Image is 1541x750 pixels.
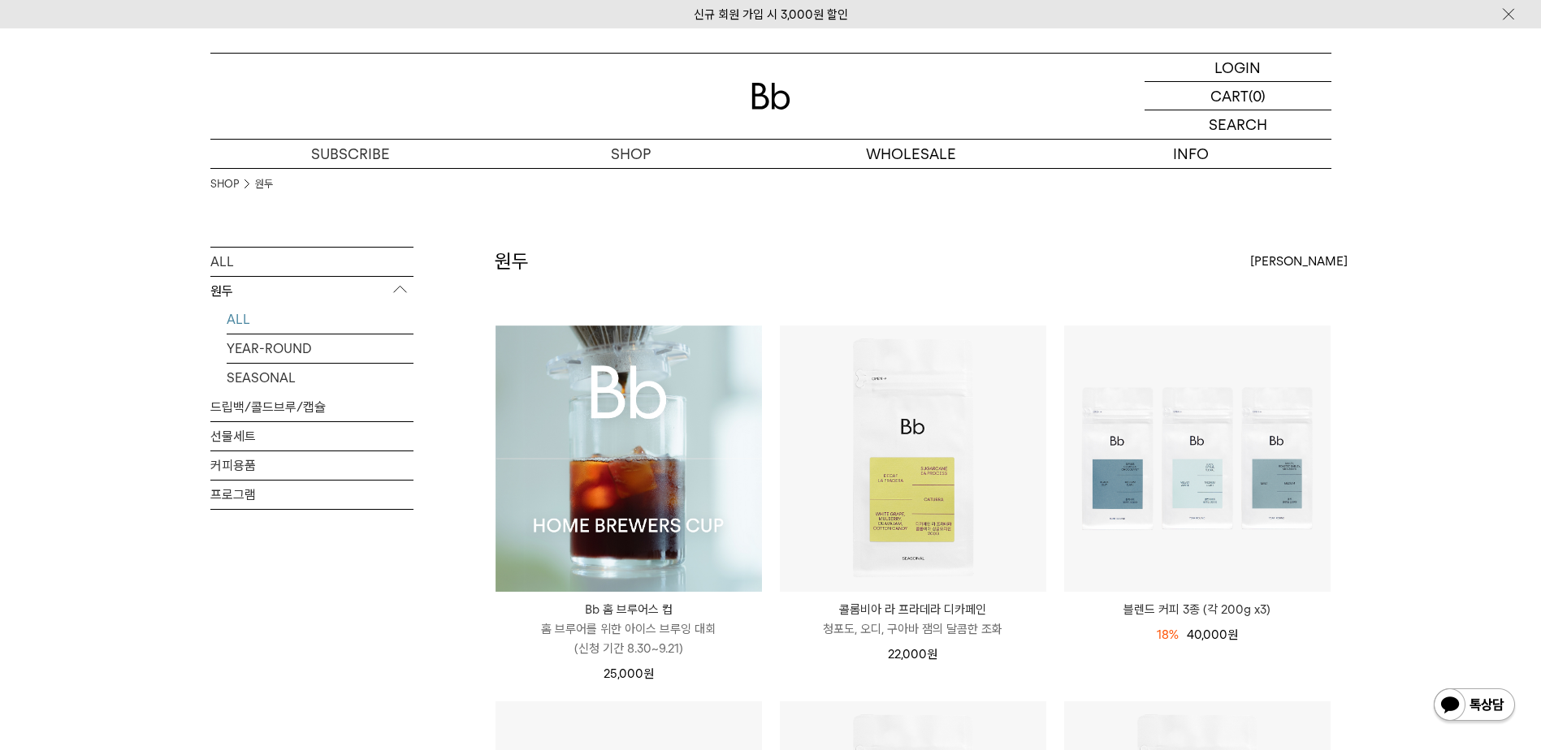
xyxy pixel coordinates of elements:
a: SHOP [491,140,771,168]
span: [PERSON_NAME] [1250,252,1348,271]
a: Bb 홈 브루어스 컵 홈 브루어를 위한 아이스 브루잉 대회(신청 기간 8.30~9.21) [496,600,762,658]
a: SHOP [210,176,239,192]
a: ALL [227,305,413,334]
span: 원 [927,647,937,662]
a: 블렌드 커피 3종 (각 200g x3) [1064,600,1331,619]
p: WHOLESALE [771,140,1051,168]
span: 22,000 [888,647,937,662]
img: Bb 홈 브루어스 컵 [496,325,762,592]
a: 신규 회원 가입 시 3,000원 할인 [694,7,848,22]
a: 드립백/콜드브루/캡슐 [210,393,413,421]
p: 원두 [210,277,413,306]
h2: 원두 [495,248,529,275]
p: SEARCH [1209,110,1267,139]
p: 콜롬비아 라 프라데라 디카페인 [780,600,1046,619]
img: 로고 [751,83,790,110]
a: 커피용품 [210,451,413,480]
a: LOGIN [1145,54,1331,82]
p: Bb 홈 브루어스 컵 [496,600,762,619]
p: 홈 브루어를 위한 아이스 브루잉 대회 (신청 기간 8.30~9.21) [496,619,762,658]
p: 청포도, 오디, 구아바 잼의 달콤한 조화 [780,619,1046,639]
a: 원두 [255,176,273,192]
span: 원 [1227,627,1238,642]
p: LOGIN [1214,54,1261,81]
span: 40,000 [1187,627,1238,642]
a: SEASONAL [227,364,413,392]
a: ALL [210,248,413,276]
p: (0) [1249,82,1266,110]
a: 콜롬비아 라 프라데라 디카페인 청포도, 오디, 구아바 잼의 달콤한 조화 [780,600,1046,639]
p: CART [1210,82,1249,110]
img: 카카오톡 채널 1:1 채팅 버튼 [1432,687,1517,726]
a: 선물세트 [210,422,413,450]
img: 콜롬비아 라 프라데라 디카페인 [780,325,1046,592]
a: CART (0) [1145,82,1331,110]
img: 블렌드 커피 3종 (각 200g x3) [1064,325,1331,592]
div: 18% [1157,625,1179,644]
a: SUBSCRIBE [210,140,491,168]
span: 원 [643,666,654,681]
span: 25,000 [604,666,654,681]
a: 프로그램 [210,481,413,509]
a: YEAR-ROUND [227,334,413,363]
p: INFO [1051,140,1331,168]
